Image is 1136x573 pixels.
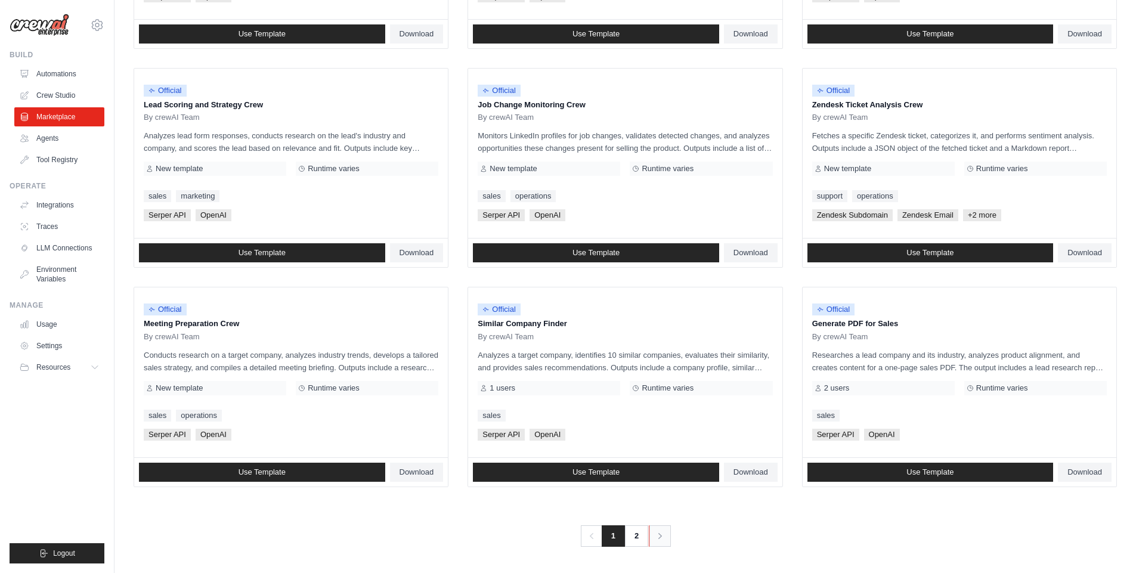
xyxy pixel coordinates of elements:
[812,85,855,97] span: Official
[308,383,360,393] span: Runtime varies
[14,336,104,355] a: Settings
[602,525,625,547] span: 1
[478,129,772,154] p: Monitors LinkedIn profiles for job changes, validates detected changes, and analyzes opportunitie...
[139,24,385,44] a: Use Template
[807,24,1054,44] a: Use Template
[14,150,104,169] a: Tool Registry
[473,243,719,262] a: Use Template
[14,239,104,258] a: LLM Connections
[390,243,444,262] a: Download
[642,383,694,393] span: Runtime varies
[642,164,694,174] span: Runtime varies
[156,383,203,393] span: New template
[976,383,1028,393] span: Runtime varies
[239,29,286,39] span: Use Template
[144,99,438,111] p: Lead Scoring and Strategy Crew
[10,50,104,60] div: Build
[144,190,171,202] a: sales
[139,463,385,482] a: Use Template
[14,260,104,289] a: Environment Variables
[400,248,434,258] span: Download
[14,64,104,83] a: Automations
[400,467,434,477] span: Download
[14,129,104,148] a: Agents
[139,243,385,262] a: Use Template
[897,209,958,221] span: Zendesk Email
[572,29,620,39] span: Use Template
[852,190,898,202] a: operations
[478,332,534,342] span: By crewAI Team
[10,543,104,563] button: Logout
[14,86,104,105] a: Crew Studio
[812,190,847,202] a: support
[812,99,1107,111] p: Zendesk Ticket Analysis Crew
[478,99,772,111] p: Job Change Monitoring Crew
[144,318,438,330] p: Meeting Preparation Crew
[490,383,515,393] span: 1 users
[10,181,104,191] div: Operate
[724,243,778,262] a: Download
[36,363,70,372] span: Resources
[807,463,1054,482] a: Use Template
[156,164,203,174] span: New template
[390,24,444,44] a: Download
[144,429,191,441] span: Serper API
[812,349,1107,374] p: Researches a lead company and its industry, analyzes product alignment, and creates content for a...
[144,410,171,422] a: sales
[1058,243,1112,262] a: Download
[724,24,778,44] a: Download
[1058,463,1112,482] a: Download
[490,164,537,174] span: New template
[510,190,556,202] a: operations
[478,429,525,441] span: Serper API
[572,248,620,258] span: Use Template
[144,332,200,342] span: By crewAI Team
[733,248,768,258] span: Download
[1058,24,1112,44] a: Download
[10,14,69,36] img: Logo
[812,318,1107,330] p: Generate PDF for Sales
[308,164,360,174] span: Runtime varies
[144,113,200,122] span: By crewAI Team
[53,549,75,558] span: Logout
[14,196,104,215] a: Integrations
[733,467,768,477] span: Download
[144,303,187,315] span: Official
[624,525,648,547] a: 2
[390,463,444,482] a: Download
[478,85,521,97] span: Official
[478,190,505,202] a: sales
[812,129,1107,154] p: Fetches a specific Zendesk ticket, categorizes it, and performs sentiment analysis. Outputs inclu...
[733,29,768,39] span: Download
[478,410,505,422] a: sales
[144,349,438,374] p: Conducts research on a target company, analyzes industry trends, develops a tailored sales strate...
[572,467,620,477] span: Use Template
[812,303,855,315] span: Official
[824,383,850,393] span: 2 users
[530,209,565,221] span: OpenAI
[400,29,434,39] span: Download
[14,358,104,377] button: Resources
[976,164,1028,174] span: Runtime varies
[10,301,104,310] div: Manage
[530,429,565,441] span: OpenAI
[14,315,104,334] a: Usage
[196,209,231,221] span: OpenAI
[14,217,104,236] a: Traces
[824,164,871,174] span: New template
[812,410,840,422] a: sales
[1067,248,1102,258] span: Download
[144,209,191,221] span: Serper API
[1067,467,1102,477] span: Download
[478,318,772,330] p: Similar Company Finder
[144,85,187,97] span: Official
[176,190,219,202] a: marketing
[473,24,719,44] a: Use Template
[724,463,778,482] a: Download
[478,113,534,122] span: By crewAI Team
[1067,29,1102,39] span: Download
[812,332,868,342] span: By crewAI Team
[144,129,438,154] p: Analyzes lead form responses, conducts research on the lead's industry and company, and scores th...
[478,303,521,315] span: Official
[176,410,222,422] a: operations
